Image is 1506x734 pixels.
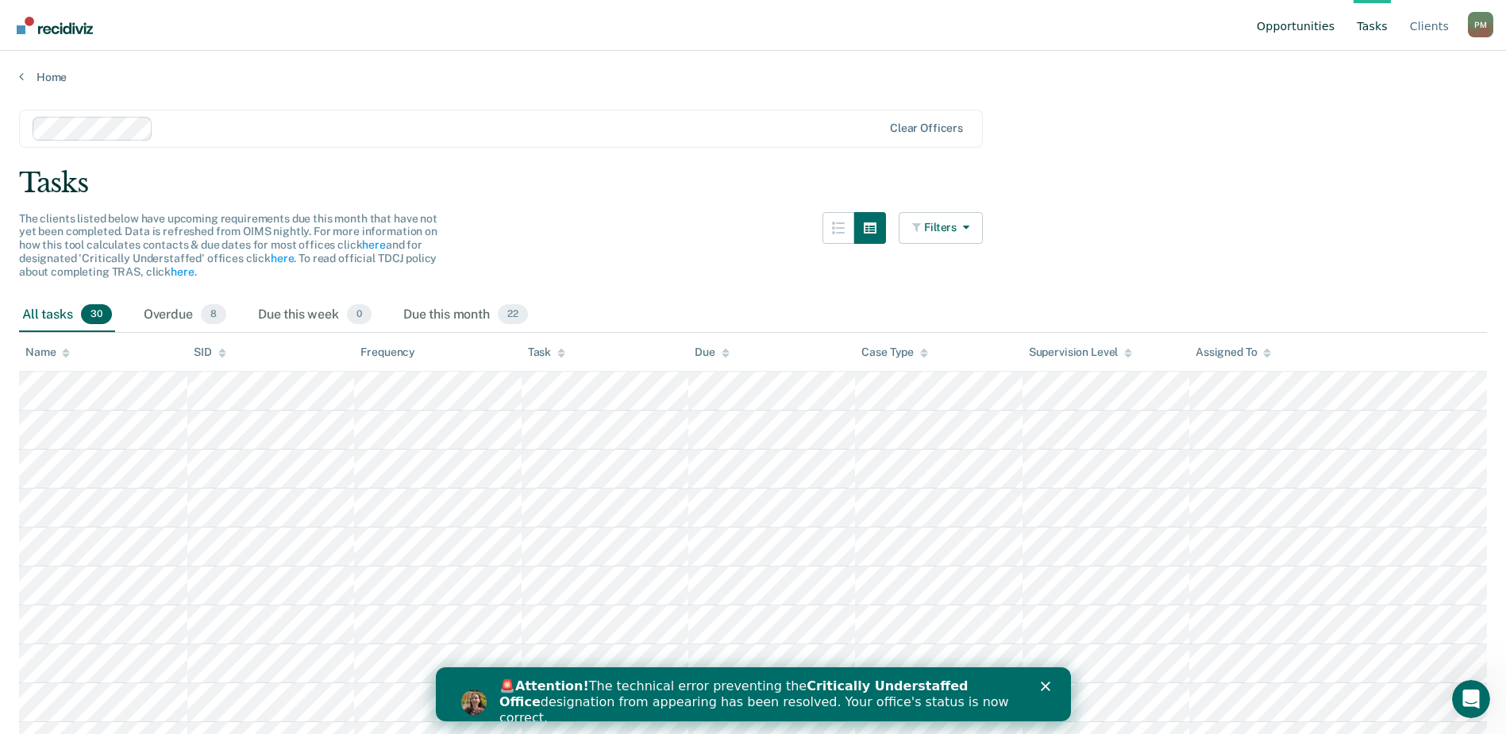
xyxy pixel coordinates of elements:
span: The clients listed below have upcoming requirements due this month that have not yet been complet... [19,212,437,278]
button: Profile dropdown button [1468,12,1493,37]
div: Overdue8 [141,298,229,333]
div: Assigned To [1196,346,1271,359]
div: Supervision Level [1029,346,1133,359]
div: P M [1468,12,1493,37]
a: Home [19,70,1487,84]
a: here [271,252,294,265]
span: 22 [498,304,528,325]
b: Attention! [79,11,153,26]
span: 8 [201,304,226,325]
iframe: Intercom live chat banner [436,667,1071,721]
a: here [171,265,194,278]
b: Critically Understaffed Office [64,11,533,42]
div: Clear officers [890,122,963,135]
div: All tasks30 [19,298,115,333]
div: Due this week0 [255,298,375,333]
span: 0 [347,304,372,325]
div: Close [605,14,621,24]
div: 🚨 The technical error preventing the designation from appearing has been resolved. Your office's ... [64,11,584,59]
div: Task [528,346,565,359]
div: SID [194,346,226,359]
div: Case Type [861,346,928,359]
button: Filters [899,212,983,244]
div: Due this month22 [400,298,531,333]
div: Tasks [19,167,1487,199]
a: here [362,238,385,251]
div: Due [695,346,730,359]
img: Recidiviz [17,17,93,34]
div: Frequency [360,346,415,359]
iframe: Intercom live chat [1452,680,1490,718]
span: 30 [81,304,112,325]
div: Name [25,346,70,359]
